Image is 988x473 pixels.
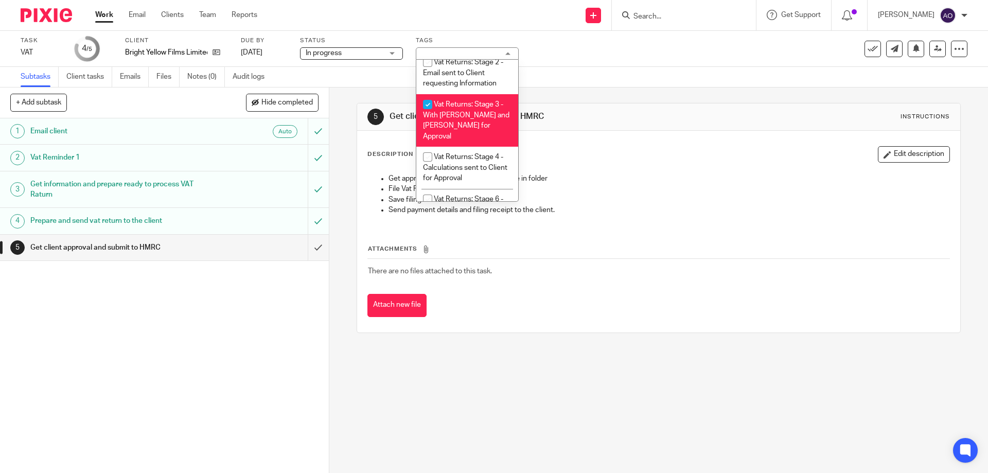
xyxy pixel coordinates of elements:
div: 4 [10,214,25,229]
img: svg%3E [940,7,956,24]
input: Search [632,12,725,22]
p: Bright Yellow Films Limited [125,47,207,58]
div: 5 [10,240,25,255]
span: Vat Returns: Stage 4 - Calculations sent to Client for Approval [423,153,507,182]
span: There are no files attached to this task. [368,268,492,275]
h1: Get information and prepare ready to process VAT Raturn [30,177,208,203]
div: Instructions [901,113,950,121]
h1: Prepare and send vat return to the client [30,213,208,229]
button: Hide completed [246,94,319,111]
p: Get approval by the client to file and save in folder [389,173,949,184]
p: File Vat Return [389,184,949,194]
a: Email [129,10,146,20]
span: Vat Returns: Stage 2 - Email sent to Client requesting Information [423,59,503,87]
div: 4 [82,43,92,55]
p: [PERSON_NAME] [878,10,934,20]
a: Client tasks [66,67,112,87]
span: Attachments [368,246,417,252]
span: Get Support [781,11,821,19]
label: Tags [416,37,519,45]
p: Send payment details and filing receipt to the client. [389,205,949,215]
a: Work [95,10,113,20]
img: Pixie [21,8,72,22]
p: Save filing details in the client folder [389,195,949,205]
h1: Get client approval and submit to HMRC [390,111,681,122]
div: 1 [10,124,25,138]
a: Files [156,67,180,87]
span: In progress [306,49,342,57]
a: Notes (0) [187,67,225,87]
span: Hide completed [261,99,313,107]
p: Description [367,150,413,159]
label: Client [125,37,228,45]
span: [DATE] [241,49,262,56]
div: 5 [367,109,384,125]
h1: Get client approval and submit to HMRC [30,240,208,255]
a: Clients [161,10,184,20]
a: Audit logs [233,67,272,87]
div: 2 [10,151,25,165]
h1: Email client [30,124,208,139]
a: Team [199,10,216,20]
label: Due by [241,37,287,45]
small: /5 [86,46,92,52]
a: Emails [120,67,149,87]
label: Status [300,37,403,45]
div: 3 [10,182,25,197]
button: + Add subtask [10,94,67,111]
button: Edit description [878,146,950,163]
a: Reports [232,10,257,20]
div: VAT [21,47,62,58]
label: Task [21,37,62,45]
div: Auto [273,125,297,138]
span: Vat Returns: Stage 3 - With [PERSON_NAME] and [PERSON_NAME] for Approval [423,101,509,140]
button: Attach new file [367,294,427,317]
a: Subtasks [21,67,59,87]
h1: Vat Reminder 1 [30,150,208,165]
span: Vat Returns: Stage 6 - No Submission Required & Email In Folder [423,196,508,224]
